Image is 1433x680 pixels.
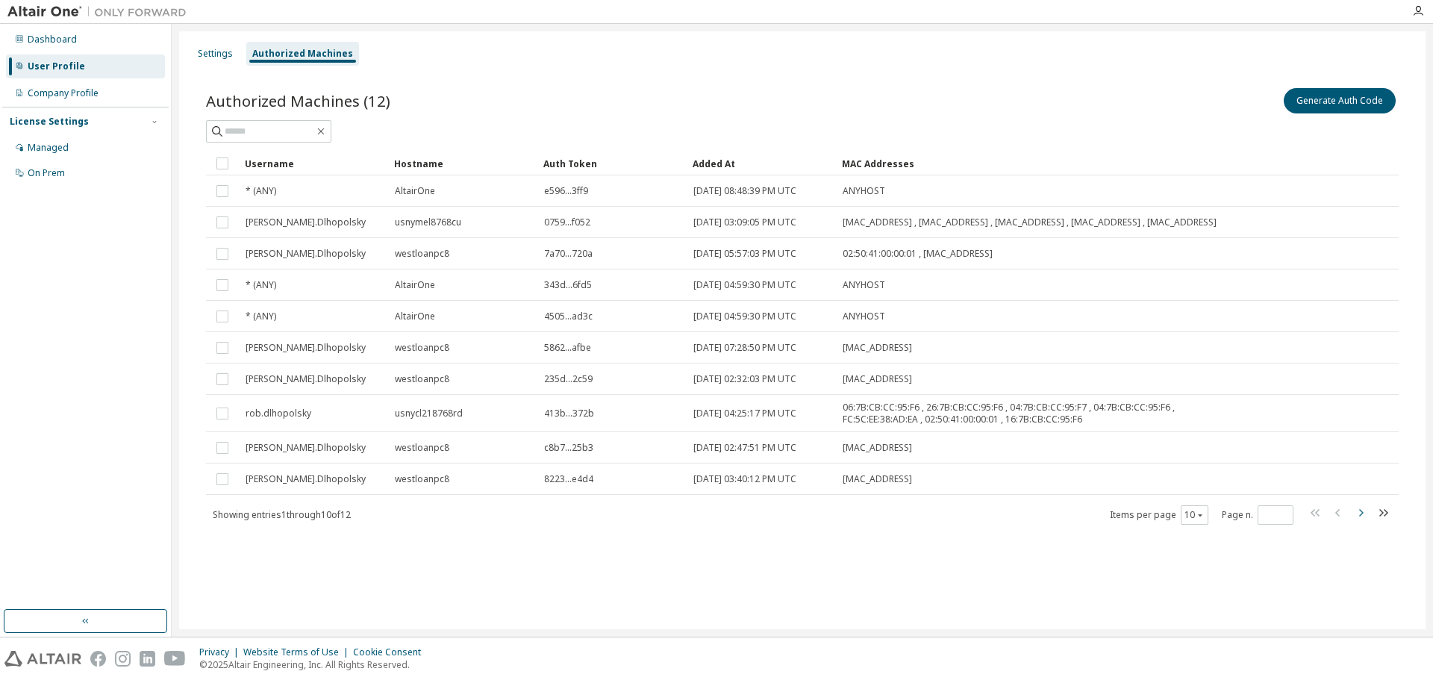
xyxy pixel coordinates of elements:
div: Cookie Consent [353,646,430,658]
span: 4505...ad3c [544,311,593,322]
span: usnycl218768rd [395,408,463,419]
div: On Prem [28,167,65,179]
span: [DATE] 05:57:03 PM UTC [693,248,796,260]
span: [PERSON_NAME].Dlhopolsky [246,473,366,485]
div: Username [245,152,382,175]
span: [DATE] 04:25:17 PM UTC [693,408,796,419]
div: User Profile [28,60,85,72]
img: instagram.svg [115,651,131,667]
span: [DATE] 08:48:39 PM UTC [693,185,796,197]
span: Showing entries 1 through 10 of 12 [213,508,351,521]
span: westloanpc8 [395,248,449,260]
span: 5862...afbe [544,342,591,354]
span: [MAC_ADDRESS] [843,342,912,354]
span: * (ANY) [246,279,276,291]
span: ANYHOST [843,185,885,197]
span: [PERSON_NAME].Dlhopolsky [246,248,366,260]
span: Authorized Machines (12) [206,90,390,111]
span: [DATE] 04:59:30 PM UTC [693,311,796,322]
span: [DATE] 03:40:12 PM UTC [693,473,796,485]
span: [DATE] 07:28:50 PM UTC [693,342,796,354]
span: [PERSON_NAME].Dlhopolsky [246,342,366,354]
span: 7a70...720a [544,248,593,260]
span: [MAC_ADDRESS] [843,473,912,485]
span: westloanpc8 [395,373,449,385]
span: 413b...372b [544,408,594,419]
span: 235d...2c59 [544,373,593,385]
span: Items per page [1110,505,1208,525]
span: [PERSON_NAME].Dlhopolsky [246,442,366,454]
div: Auth Token [543,152,681,175]
div: Website Terms of Use [243,646,353,658]
img: altair_logo.svg [4,651,81,667]
div: Managed [28,142,69,154]
span: rob.dlhopolsky [246,408,311,419]
span: [DATE] 02:47:51 PM UTC [693,442,796,454]
div: Privacy [199,646,243,658]
img: linkedin.svg [140,651,155,667]
span: 0759...f052 [544,216,590,228]
span: [MAC_ADDRESS] [843,442,912,454]
span: [PERSON_NAME].Dlhopolsky [246,216,366,228]
img: facebook.svg [90,651,106,667]
span: e596...3ff9 [544,185,588,197]
span: * (ANY) [246,311,276,322]
span: AltairOne [395,185,435,197]
img: Altair One [7,4,194,19]
span: [PERSON_NAME].Dlhopolsky [246,373,366,385]
span: westloanpc8 [395,342,449,354]
span: * (ANY) [246,185,276,197]
span: AltairOne [395,279,435,291]
span: c8b7...25b3 [544,442,593,454]
div: Added At [693,152,830,175]
span: usnymel8768cu [395,216,461,228]
span: [MAC_ADDRESS] , [MAC_ADDRESS] , [MAC_ADDRESS] , [MAC_ADDRESS] , [MAC_ADDRESS] [843,216,1217,228]
div: Authorized Machines [252,48,353,60]
p: © 2025 Altair Engineering, Inc. All Rights Reserved. [199,658,430,671]
span: 8223...e4d4 [544,473,593,485]
button: 10 [1184,509,1205,521]
img: youtube.svg [164,651,186,667]
span: ANYHOST [843,279,885,291]
span: [MAC_ADDRESS] [843,373,912,385]
span: ANYHOST [843,311,885,322]
div: Hostname [394,152,531,175]
button: Generate Auth Code [1284,88,1396,113]
div: License Settings [10,116,89,128]
span: [DATE] 04:59:30 PM UTC [693,279,796,291]
span: Page n. [1222,505,1293,525]
span: 02:50:41:00:00:01 , [MAC_ADDRESS] [843,248,993,260]
div: MAC Addresses [842,152,1242,175]
span: [DATE] 02:32:03 PM UTC [693,373,796,385]
span: AltairOne [395,311,435,322]
span: [DATE] 03:09:05 PM UTC [693,216,796,228]
span: westloanpc8 [395,473,449,485]
div: Dashboard [28,34,77,46]
span: 343d...6fd5 [544,279,592,291]
span: westloanpc8 [395,442,449,454]
div: Settings [198,48,233,60]
div: Company Profile [28,87,99,99]
span: 06:7B:CB:CC:95:F6 , 26:7B:CB:CC:95:F6 , 04:7B:CB:CC:95:F7 , 04:7B:CB:CC:95:F6 , FC:5C:EE:38:AD:EA... [843,402,1241,425]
